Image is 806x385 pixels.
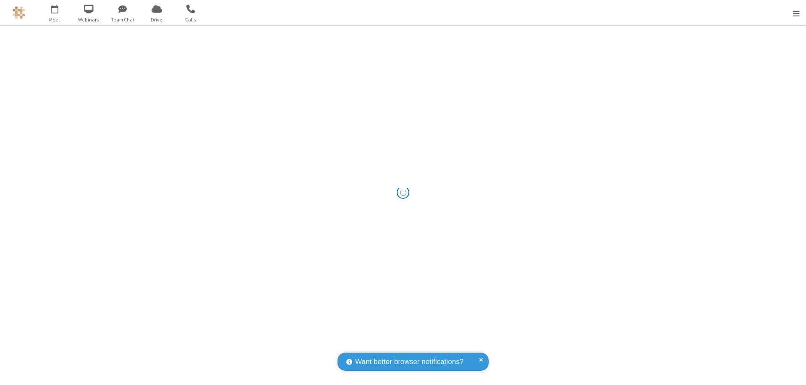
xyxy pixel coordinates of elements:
[73,16,105,24] span: Webinars
[107,16,139,24] span: Team Chat
[355,356,463,367] span: Want better browser notifications?
[13,6,25,19] img: QA Selenium DO NOT DELETE OR CHANGE
[39,16,71,24] span: Meet
[141,16,173,24] span: Drive
[175,16,207,24] span: Calls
